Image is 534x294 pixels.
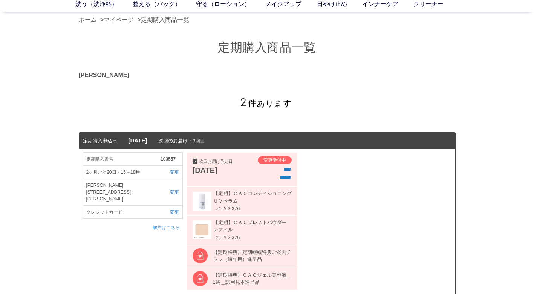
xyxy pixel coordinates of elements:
[83,138,117,144] span: 定期購入申込日
[263,158,286,163] span: 変更受付中
[193,248,208,263] img: regular_amenity.png
[141,17,189,23] a: 定期購入商品一覧
[153,225,180,230] a: 解約はこちら
[161,189,179,195] a: 変更
[193,271,208,286] img: regular_amenity.png
[138,15,191,24] li: >
[86,156,161,162] span: 定期購入番号
[193,165,253,176] div: [DATE]
[211,219,292,233] span: 【定期】ＣＡＣプレストパウダー レフィル
[86,209,161,215] span: クレジットカード
[213,271,294,286] div: 【定期特典】ＣＡＣジェル美容液＿1袋＿試用見本進呈品
[223,206,240,211] span: ￥2,376
[213,249,294,263] div: 【定期特典】定期継続特典ご案内チラシ（通年用）進呈品
[161,169,179,176] a: 変更
[223,235,240,240] span: ￥2,376
[211,190,292,205] span: 【定期】ＣＡＣコンディショニング ＵＶセラム
[211,205,222,212] span: ×1
[79,133,455,149] dt: 次回のお届け：3回目
[193,192,211,211] img: 000525t.jpg
[100,15,136,24] li: >
[161,156,179,162] span: 103557
[240,95,246,108] span: 2
[240,99,292,108] span: 件あります
[193,158,253,165] div: 次回お届け予定日
[86,169,161,176] span: 2ヶ月ごと20日・16～18時
[129,137,147,144] span: [DATE]
[79,71,456,80] div: [PERSON_NAME]
[161,209,179,215] a: 変更
[211,234,222,241] span: ×1
[79,39,456,56] h1: 定期購入商品一覧
[79,17,97,23] a: ホーム
[104,17,134,23] a: マイページ
[193,220,211,239] img: 060217t.jpg
[86,182,161,202] span: [PERSON_NAME][STREET_ADDRESS][PERSON_NAME]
